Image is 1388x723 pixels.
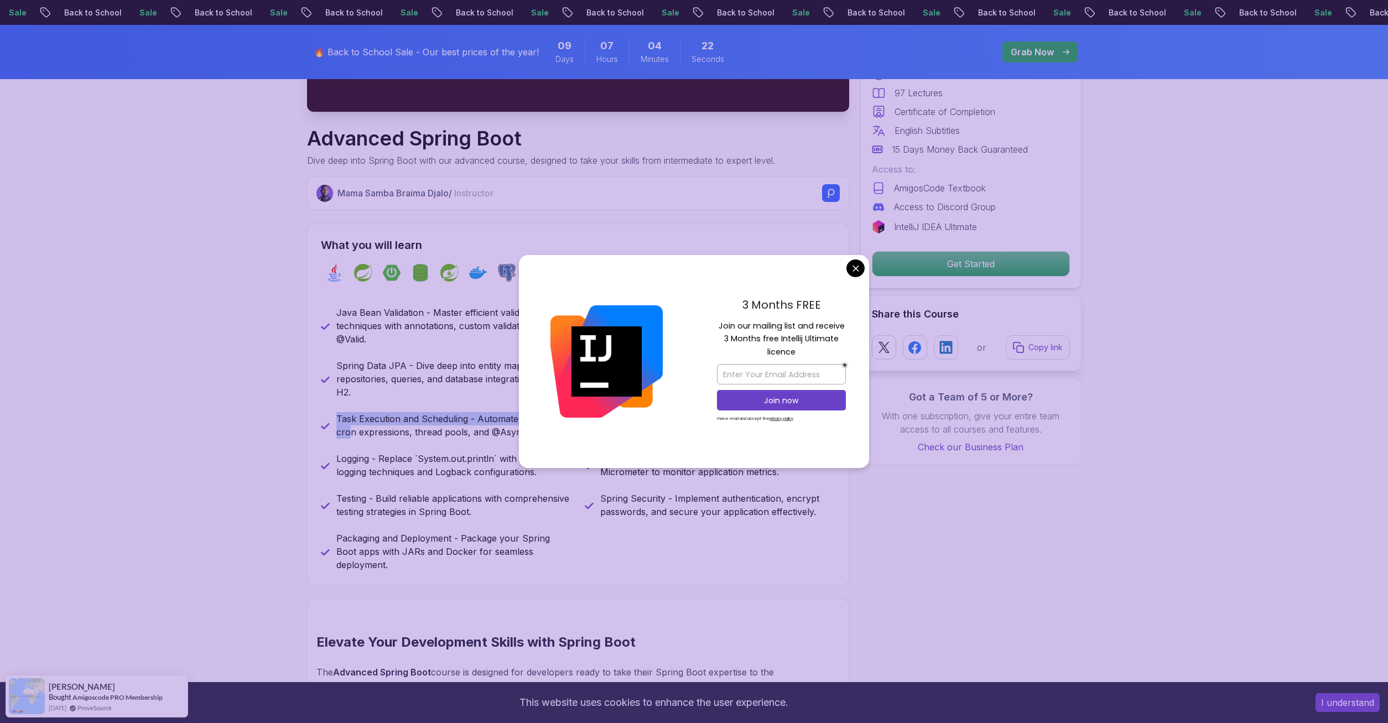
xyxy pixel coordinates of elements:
img: docker logo [469,264,487,282]
img: spring logo [354,264,372,282]
img: java logo [325,264,343,282]
p: English Subtitles [895,124,960,137]
p: Back to School [586,7,661,18]
p: Back to School [978,7,1053,18]
p: Sale [531,7,566,18]
p: Copy link [1028,342,1063,353]
button: Copy link [1006,335,1070,360]
a: ProveSource [77,703,112,712]
img: Nelson Djalo [316,185,334,202]
span: Minutes [641,54,669,65]
p: Logging - Replace `System.out.println` with advanced logging techniques and Logback configurations. [336,452,571,478]
span: 22 Seconds [701,38,714,54]
p: Grab Now [1011,45,1054,59]
h2: What you will learn [321,237,835,253]
div: This website uses cookies to enhance the user experience. [8,690,1299,715]
p: Sale [269,7,305,18]
p: Back to School [64,7,139,18]
span: Seconds [692,54,724,65]
img: postgres logo [498,264,516,282]
p: Sale [8,7,44,18]
p: Access to Discord Group [894,200,996,214]
p: Sale [400,7,435,18]
h1: Advanced Spring Boot [307,127,775,149]
p: Get Started [872,252,1069,276]
span: [PERSON_NAME] [49,682,115,691]
img: spring-data-jpa logo [412,264,429,282]
p: The course is designed for developers ready to take their Spring Boot expertise to the next level... [316,664,787,711]
p: Back to School [1108,7,1183,18]
p: Mama Samba Braima Djalo / [337,186,493,200]
p: IntelliJ IDEA Ultimate [894,220,977,233]
p: Sale [792,7,827,18]
p: or [977,341,986,354]
p: Sale [922,7,958,18]
span: Days [555,54,574,65]
p: Sale [139,7,174,18]
p: Packaging and Deployment - Package your Spring Boot apps with JARs and Docker for seamless deploy... [336,532,571,571]
h2: Elevate Your Development Skills with Spring Boot [316,633,787,651]
span: [DATE] [49,703,66,712]
span: 7 Hours [600,38,614,54]
p: Back to School [194,7,269,18]
button: Accept cookies [1316,693,1380,712]
p: Spring Data JPA - Dive deep into entity mapping, repositories, queries, and database integration ... [336,359,571,399]
button: Get Started [872,251,1070,277]
p: Back to School [455,7,531,18]
p: 🔥 Back to School Sale - Our best prices of the year! [314,45,539,59]
p: Sale [1183,7,1219,18]
p: Back to School [716,7,792,18]
span: 4 Minutes [648,38,662,54]
img: provesource social proof notification image [9,678,45,714]
p: With one subscription, give your entire team access to all courses and features. [872,409,1070,436]
a: Check our Business Plan [872,440,1070,454]
p: Back to School [1239,7,1314,18]
span: Bought [49,693,71,701]
p: Sale [661,7,696,18]
p: Certificate of Completion [895,105,995,118]
p: Back to School [847,7,922,18]
p: AmigosCode Textbook [894,181,986,195]
img: spring-boot logo [383,264,401,282]
p: Spring Security - Implement authentication, encrypt passwords, and secure your application effect... [600,492,835,518]
p: 15 Days Money Back Guaranteed [892,143,1028,156]
p: Access to: [872,163,1070,176]
p: Back to School [325,7,400,18]
span: Hours [596,54,618,65]
h3: Got a Team of 5 or More? [872,389,1070,405]
p: Sale [1314,7,1349,18]
p: Testing - Build reliable applications with comprehensive testing strategies in Spring Boot. [336,492,571,518]
p: Dive deep into Spring Boot with our advanced course, designed to take your skills from intermedia... [307,154,775,167]
img: spring-security logo [440,264,458,282]
a: Amigoscode PRO Membership [72,693,163,701]
p: Task Execution and Scheduling - Automate tasks with cron expressions, thread pools, and @Async. [336,412,571,439]
p: Java Bean Validation - Master efficient validation techniques with annotations, custom validation... [336,306,571,346]
img: jetbrains logo [872,220,885,233]
p: Sale [1053,7,1088,18]
strong: Advanced Spring Boot [333,667,431,678]
h2: Share this Course [872,306,1070,322]
span: Instructor [454,188,493,199]
span: 9 Days [558,38,571,54]
p: 97 Lectures [895,86,943,100]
